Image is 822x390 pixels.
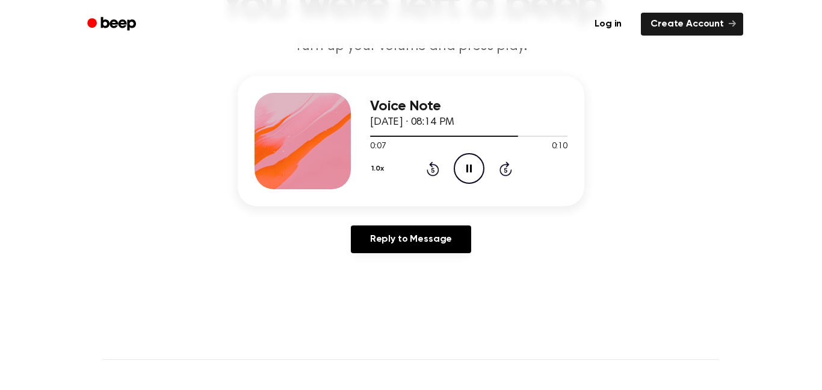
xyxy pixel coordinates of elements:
h3: Voice Note [370,98,567,115]
a: Reply to Message [351,225,471,253]
a: Beep [79,13,147,36]
button: 1.0x [370,159,388,179]
span: 0:10 [552,140,567,153]
span: 0:07 [370,140,386,153]
span: [DATE] · 08:14 PM [370,117,454,128]
a: Log in [583,10,634,38]
a: Create Account [641,13,743,36]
